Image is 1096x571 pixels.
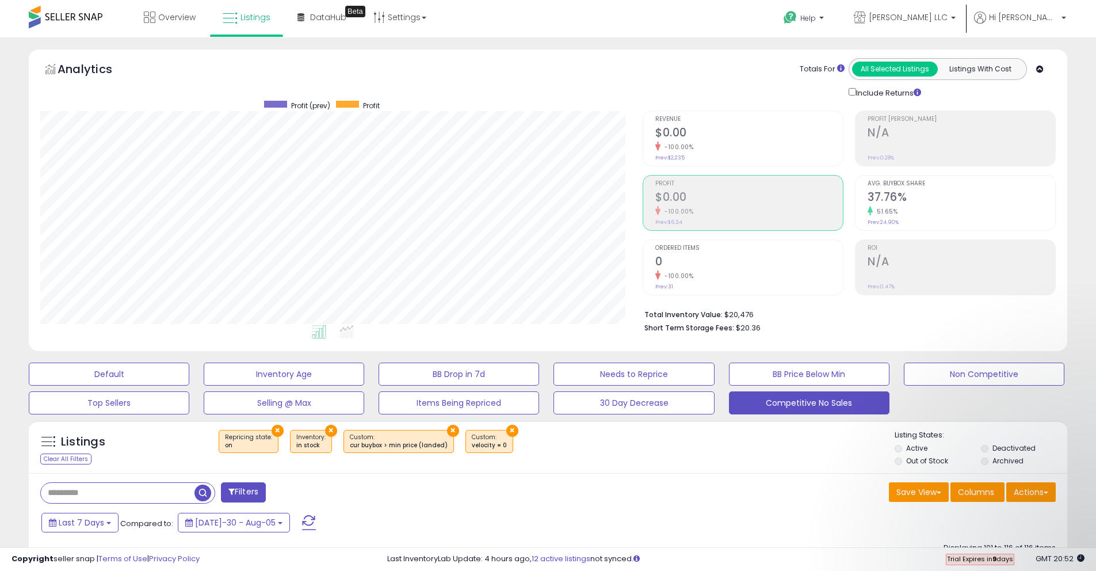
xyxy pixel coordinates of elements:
[12,553,54,564] strong: Copyright
[868,255,1055,271] h2: N/A
[729,391,889,414] button: Competitive No Sales
[310,12,346,23] span: DataHub
[158,12,196,23] span: Overview
[974,12,1066,37] a: Hi [PERSON_NAME]
[868,191,1055,206] h2: 37.76%
[12,554,200,565] div: seller snap | |
[644,307,1047,321] li: $20,476
[660,272,693,280] small: -100.00%
[889,482,949,502] button: Save View
[345,6,365,17] div: Tooltip anchor
[447,425,459,437] button: ×
[379,391,539,414] button: Items Being Repriced
[204,391,364,414] button: Selling @ Max
[868,154,894,161] small: Prev: 0.28%
[868,116,1055,123] span: Profit [PERSON_NAME]
[272,425,284,437] button: ×
[221,482,266,503] button: Filters
[992,443,1036,453] label: Deactivated
[61,434,105,450] h5: Listings
[729,363,889,386] button: BB Price Below Min
[783,10,797,25] i: Get Help
[644,323,734,333] b: Short Term Storage Fees:
[800,64,845,75] div: Totals For
[41,513,119,532] button: Last 7 Days
[325,425,337,437] button: ×
[291,101,330,111] span: Profit (prev)
[29,363,189,386] button: Default
[904,363,1064,386] button: Non Competitive
[59,517,104,528] span: Last 7 Days
[506,425,518,437] button: ×
[553,391,714,414] button: 30 Day Decrease
[868,283,895,290] small: Prev: 0.47%
[204,363,364,386] button: Inventory Age
[655,181,843,187] span: Profit
[868,245,1055,252] span: ROI
[644,310,723,319] b: Total Inventory Value:
[655,245,843,252] span: Ordered Items
[40,454,91,465] div: Clear All Filters
[660,143,693,151] small: -100.00%
[553,363,714,386] button: Needs to Reprice
[774,2,835,37] a: Help
[992,456,1024,466] label: Archived
[379,363,539,386] button: BB Drop in 7d
[149,553,200,564] a: Privacy Policy
[296,433,326,450] span: Inventory :
[655,191,843,206] h2: $0.00
[869,12,948,23] span: [PERSON_NAME] LLC
[868,126,1055,142] h2: N/A
[660,207,693,216] small: -100.00%
[655,255,843,271] h2: 0
[906,456,948,466] label: Out of Stock
[655,283,673,290] small: Prev: 31
[387,554,1084,565] div: Last InventoryLab Update: 4 hours ago, not synced.
[472,433,507,450] span: Custom:
[655,154,685,161] small: Prev: $2,235
[1006,482,1056,502] button: Actions
[195,517,276,528] span: [DATE]-30 - Aug-05
[178,513,290,532] button: [DATE]-30 - Aug-05
[937,62,1023,77] button: Listings With Cost
[120,518,173,529] span: Compared to:
[840,86,935,99] div: Include Returns
[296,441,326,450] div: in stock
[58,61,135,80] h5: Analytics
[736,322,761,333] span: $20.36
[350,441,448,450] div: cur buybox > min price (landed)
[873,207,898,216] small: 51.65%
[868,181,1055,187] span: Avg. Buybox Share
[240,12,270,23] span: Listings
[895,430,1067,441] p: Listing States:
[655,116,843,123] span: Revenue
[350,433,448,450] span: Custom:
[363,101,380,111] span: Profit
[225,441,272,450] div: on
[868,219,899,226] small: Prev: 24.90%
[906,443,927,453] label: Active
[98,553,147,564] a: Terms of Use
[655,126,843,142] h2: $0.00
[532,553,590,564] a: 12 active listings
[29,391,189,414] button: Top Sellers
[800,13,816,23] span: Help
[852,62,938,77] button: All Selected Listings
[472,441,507,450] div: velocity = 0
[950,482,1005,502] button: Columns
[989,12,1058,23] span: Hi [PERSON_NAME]
[225,433,272,450] span: Repricing state :
[655,219,682,226] small: Prev: $6.34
